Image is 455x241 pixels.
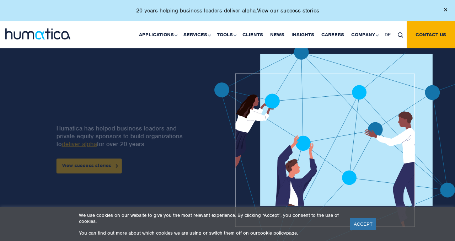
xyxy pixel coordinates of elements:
[135,21,180,48] a: Applications
[348,21,381,48] a: Company
[56,159,122,173] a: View success stories
[267,21,288,48] a: News
[136,7,319,14] p: 20 years helping business leaders deliver alpha.
[213,21,239,48] a: Tools
[5,28,70,39] img: logo
[350,218,376,230] a: ACCEPT
[381,21,394,48] a: DE
[288,21,318,48] a: Insights
[79,212,341,224] p: We use cookies on our website to give you the most relevant experience. By clicking “Accept”, you...
[116,164,118,167] img: arrowicon
[239,21,267,48] a: Clients
[318,21,348,48] a: Careers
[258,230,286,236] a: cookie policy
[385,32,391,38] span: DE
[257,7,319,14] a: View our success stories
[398,32,403,38] img: search_icon
[79,230,341,236] p: You can find out more about which cookies we are using or switch them off on our page.
[56,124,189,148] p: Humatica has helped business leaders and private equity sponsors to build organizations to for ov...
[407,21,455,48] a: Contact us
[180,21,213,48] a: Services
[61,140,97,148] a: deliver alpha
